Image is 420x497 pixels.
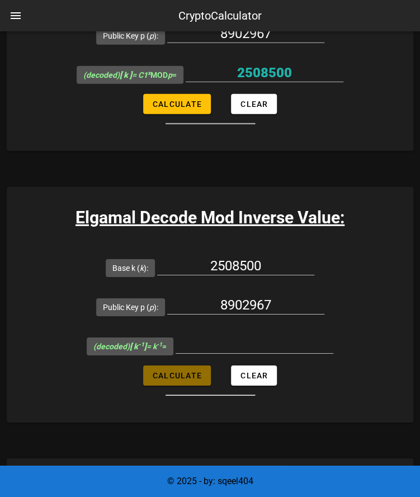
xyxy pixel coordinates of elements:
i: p [168,71,172,79]
label: Base k ( ): [112,262,148,274]
span: Clear [240,100,268,109]
span: Calculate [152,371,202,380]
b: [ k ] [130,342,147,351]
button: Calculate [143,365,211,386]
button: nav-menu-toggle [2,2,29,29]
i: p [149,303,154,312]
i: (decoded) = C1 [83,71,150,79]
i: (decoded) = k [93,342,162,351]
button: Calculate [143,94,211,114]
button: Clear [231,94,277,114]
span: MOD = [83,71,177,79]
span: Clear [240,371,268,380]
span: Calculate [152,100,202,109]
b: [ k ] [120,71,132,79]
h3: Elgamal Decode Mod Inverse Value: [7,205,413,230]
i: k [140,264,144,273]
button: Clear [231,365,277,386]
sup: -1 [157,341,162,348]
div: CryptoCalculator [178,7,262,24]
sup: -1 [138,341,144,348]
i: p [149,31,154,40]
span: © 2025 - by: sqeel404 [167,476,253,486]
label: Public Key p ( ): [103,302,158,313]
label: Public Key p ( ): [103,30,158,41]
sup: x [148,69,150,77]
span: = [93,342,167,351]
